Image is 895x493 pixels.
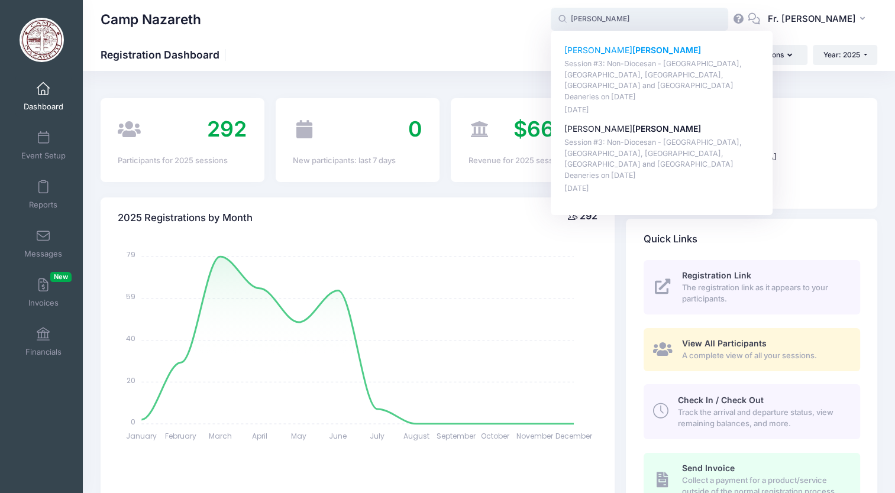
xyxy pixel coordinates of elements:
button: Actions [748,45,807,65]
tspan: November [516,431,554,441]
span: 292 [580,210,597,222]
span: A complete view of all your sessions. [682,350,846,362]
span: Registration Link [682,270,751,280]
a: Reports [15,174,72,215]
span: Send Invoice [682,463,735,473]
span: 292 [207,116,247,142]
tspan: 0 [131,417,136,427]
p: [PERSON_NAME] [564,123,760,135]
span: Invoices [28,298,59,308]
span: Track the arrival and departure status, view remaining balances, and more. [678,407,846,430]
span: $66,757 [513,116,597,142]
div: Participants for 2025 sessions [118,155,247,167]
span: Year: 2025 [823,50,860,59]
tspan: April [252,431,267,441]
span: Fr. [PERSON_NAME] [768,12,856,25]
h1: Camp Nazareth [101,6,201,33]
tspan: 40 [127,333,136,343]
p: Session #3: Non-Diocesan - [GEOGRAPHIC_DATA], [GEOGRAPHIC_DATA], [GEOGRAPHIC_DATA], [GEOGRAPHIC_D... [564,137,760,181]
a: Messages [15,223,72,264]
p: [DATE] [564,105,760,116]
tspan: 59 [127,291,136,301]
p: [DATE] [564,183,760,194]
span: Messages [24,249,62,259]
tspan: October [481,431,510,441]
span: Check In / Check Out [678,395,764,405]
a: InvoicesNew [15,272,72,313]
tspan: August [404,431,430,441]
h1: Registration Dashboard [101,48,230,61]
div: New participants: last 7 days [293,155,422,167]
button: Year: 2025 [813,45,877,65]
button: Fr. [PERSON_NAME] [760,6,877,33]
tspan: July [370,431,385,441]
span: Dashboard [24,102,63,112]
a: Registration Link The registration link as it appears to your participants. [644,260,860,314]
a: Dashboard [15,76,72,117]
a: View All Participants A complete view of all your sessions. [644,328,860,371]
input: Search by First Name, Last Name, or Email... [551,8,728,31]
span: View All Participants [682,338,767,348]
a: Financials [15,321,72,362]
strong: [PERSON_NAME] [632,45,701,55]
tspan: June [329,431,347,441]
tspan: September [437,431,476,441]
span: The registration link as it appears to your participants. [682,282,846,305]
tspan: March [209,431,232,441]
tspan: 79 [127,249,136,260]
span: New [50,272,72,282]
tspan: January [127,431,157,441]
tspan: 20 [127,375,136,385]
h4: 2025 Registrations by Month [118,201,253,235]
tspan: February [166,431,197,441]
strong: [PERSON_NAME] [632,124,701,134]
a: Check In / Check Out Track the arrival and departure status, view remaining balances, and more. [644,384,860,439]
h4: Quick Links [644,222,697,256]
tspan: May [291,431,306,441]
div: Revenue for 2025 sessions [468,155,597,167]
p: Session #3: Non-Diocesan - [GEOGRAPHIC_DATA], [GEOGRAPHIC_DATA], [GEOGRAPHIC_DATA], [GEOGRAPHIC_D... [564,59,760,102]
tspan: December [555,431,593,441]
span: Financials [25,347,62,357]
span: Event Setup [21,151,66,161]
img: Camp Nazareth [20,18,64,62]
span: Reports [29,200,57,210]
p: [PERSON_NAME] [564,44,760,57]
span: 0 [408,116,422,142]
a: Event Setup [15,125,72,166]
